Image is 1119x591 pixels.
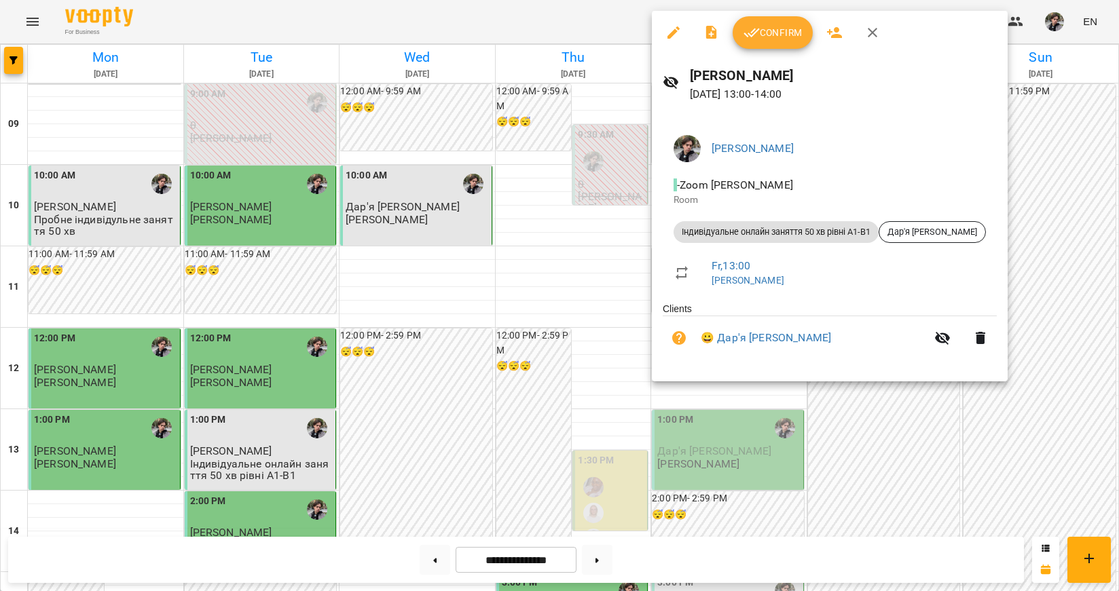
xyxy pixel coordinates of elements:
span: Дар'я [PERSON_NAME] [879,226,985,238]
a: Fr , 13:00 [712,259,750,272]
div: Дар'я [PERSON_NAME] [879,221,986,243]
img: 3324ceff06b5eb3c0dd68960b867f42f.jpeg [674,135,701,162]
button: Confirm [733,16,813,49]
a: 😀 Дар'я [PERSON_NAME] [701,330,831,346]
span: - Zoom [PERSON_NAME] [674,178,796,191]
a: [PERSON_NAME] [712,275,784,286]
span: Індивідуальне онлайн заняття 50 хв рівні А1-В1 [674,226,879,238]
p: Room [674,193,986,207]
ul: Clients [663,302,997,365]
span: Confirm [744,24,802,41]
button: Unpaid. Bill the attendance? [663,322,695,354]
p: [DATE] 13:00 - 14:00 [690,86,997,102]
a: [PERSON_NAME] [712,142,794,155]
h6: [PERSON_NAME] [690,65,997,86]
